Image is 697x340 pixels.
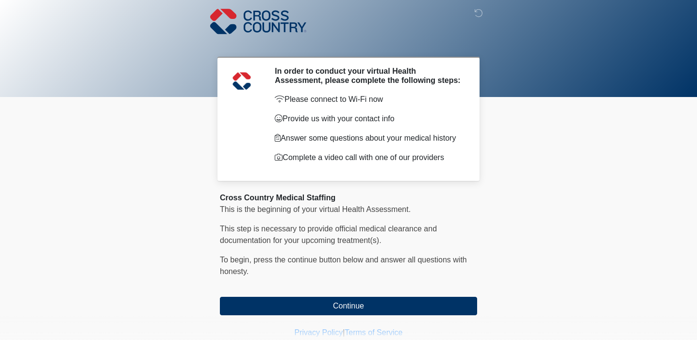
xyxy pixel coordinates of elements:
p: Please connect to Wi-Fi now [275,94,463,105]
a: Terms of Service [345,328,402,337]
span: This is the beginning of your virtual Health Assessment. [220,205,411,213]
div: Cross Country Medical Staffing [220,192,477,204]
button: Continue [220,297,477,315]
a: Privacy Policy [295,328,343,337]
p: Complete a video call with one of our providers [275,152,463,163]
img: Cross Country Logo [210,7,306,35]
img: Agent Avatar [227,66,256,96]
h1: ‎ ‎ ‎ [213,35,484,53]
p: Answer some questions about your medical history [275,132,463,144]
p: Provide us with your contact info [275,113,463,125]
span: This step is necessary to provide official medical clearance and documentation for your upcoming ... [220,225,437,244]
span: To begin, ﻿﻿﻿﻿﻿﻿﻿﻿﻿﻿press the continue button below and answer all questions with honesty. [220,256,467,275]
a: | [343,328,345,337]
h2: In order to conduct your virtual Health Assessment, please complete the following steps: [275,66,463,85]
